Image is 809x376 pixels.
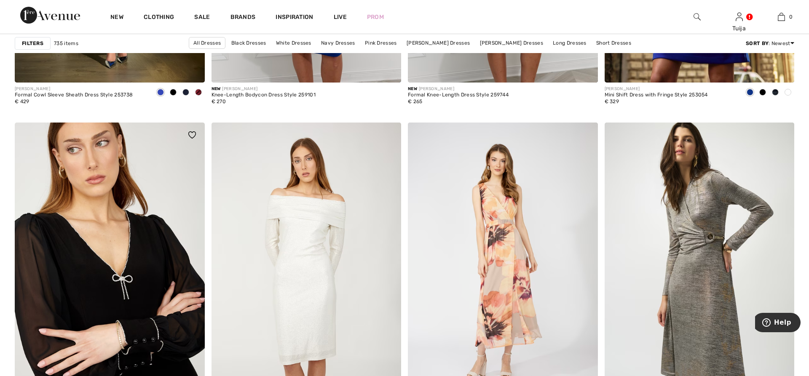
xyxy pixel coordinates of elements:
[769,86,782,100] div: Midnight Blue
[605,92,708,98] div: Mini Shift Dress with Fringe Style 253054
[227,37,271,48] a: Black Dresses
[22,40,43,47] strong: Filters
[756,86,769,100] div: Black
[755,313,801,334] iframe: Opens a widget where you can find more information
[718,24,760,33] div: Tuija
[408,86,417,91] span: New
[476,37,547,48] a: [PERSON_NAME] Dresses
[272,37,316,48] a: White Dresses
[789,13,793,21] span: 0
[15,92,133,98] div: Formal Cowl Sleeve Sheath Dress Style 253738
[194,13,210,22] a: Sale
[20,7,80,24] img: 1ère Avenue
[746,40,769,46] strong: Sort By
[15,86,133,92] div: [PERSON_NAME]
[144,13,174,22] a: Clothing
[317,37,359,48] a: Navy Dresses
[761,12,802,22] a: 0
[592,37,635,48] a: Short Dresses
[746,40,794,47] div: : Newest
[15,99,29,104] span: € 429
[605,86,708,92] div: [PERSON_NAME]
[192,86,205,100] div: Merlot
[212,99,226,104] span: € 270
[408,86,509,92] div: [PERSON_NAME]
[212,92,316,98] div: Knee-Length Bodycon Dress Style 259101
[402,37,474,48] a: [PERSON_NAME] Dresses
[179,86,192,100] div: Midnight Blue
[334,13,347,21] a: Live
[408,92,509,98] div: Formal Knee-Length Dress Style 259744
[778,12,785,22] img: My Bag
[782,86,794,100] div: Cosmos
[189,37,225,49] a: All Dresses
[736,13,743,21] a: Sign In
[54,40,78,47] span: 735 items
[744,86,756,100] div: Royal Sapphire 163
[154,86,167,100] div: Royal Sapphire 163
[549,37,591,48] a: Long Dresses
[212,86,221,91] span: New
[276,13,313,22] span: Inspiration
[367,13,384,21] a: Prom
[110,13,123,22] a: New
[212,86,316,92] div: [PERSON_NAME]
[408,99,423,104] span: € 265
[605,99,619,104] span: € 329
[736,12,743,22] img: My Info
[188,131,196,138] img: heart_black_full.svg
[361,37,401,48] a: Pink Dresses
[167,86,179,100] div: Black
[694,12,701,22] img: search the website
[230,13,256,22] a: Brands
